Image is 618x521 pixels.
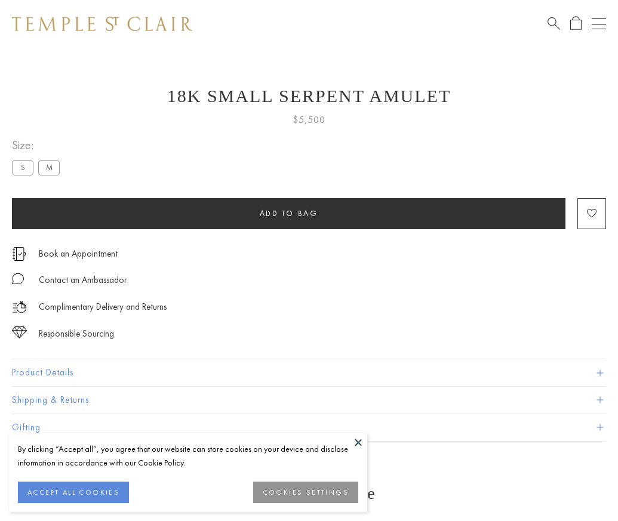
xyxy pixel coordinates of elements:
[39,326,114,341] div: Responsible Sourcing
[12,300,27,315] img: icon_delivery.svg
[39,247,118,260] a: Book an Appointment
[12,17,192,31] img: Temple St. Clair
[293,112,325,128] span: $5,500
[18,482,129,503] button: ACCEPT ALL COOKIES
[12,198,565,229] button: Add to bag
[39,273,127,288] div: Contact an Ambassador
[12,247,26,261] img: icon_appointment.svg
[570,16,582,31] a: Open Shopping Bag
[12,86,606,106] h1: 18K Small Serpent Amulet
[12,273,24,285] img: MessageIcon-01_2.svg
[12,160,33,175] label: S
[12,135,64,155] span: Size:
[12,414,606,441] button: Gifting
[12,387,606,414] button: Shipping & Returns
[12,359,606,386] button: Product Details
[548,16,560,31] a: Search
[18,442,358,470] div: By clicking “Accept all”, you agree that our website can store cookies on your device and disclos...
[12,326,27,338] img: icon_sourcing.svg
[38,160,60,175] label: M
[253,482,358,503] button: COOKIES SETTINGS
[39,300,167,315] p: Complimentary Delivery and Returns
[592,17,606,31] button: Open navigation
[260,208,318,218] span: Add to bag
